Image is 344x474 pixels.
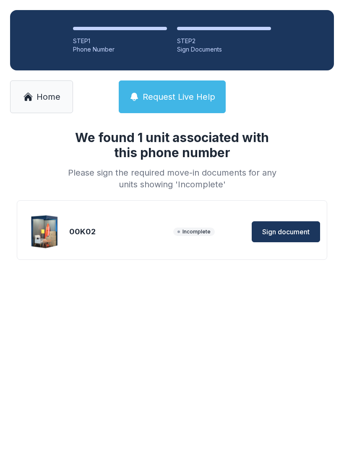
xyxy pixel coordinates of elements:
div: Sign Documents [177,45,271,54]
span: Sign document [262,227,310,237]
span: Request Live Help [143,91,215,103]
div: Phone Number [73,45,167,54]
span: Incomplete [173,228,215,236]
span: Home [36,91,60,103]
div: 00K02 [69,226,170,238]
div: STEP 2 [177,37,271,45]
div: STEP 1 [73,37,167,45]
h1: We found 1 unit associated with this phone number [65,130,279,160]
div: Please sign the required move-in documents for any units showing 'Incomplete' [65,167,279,190]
